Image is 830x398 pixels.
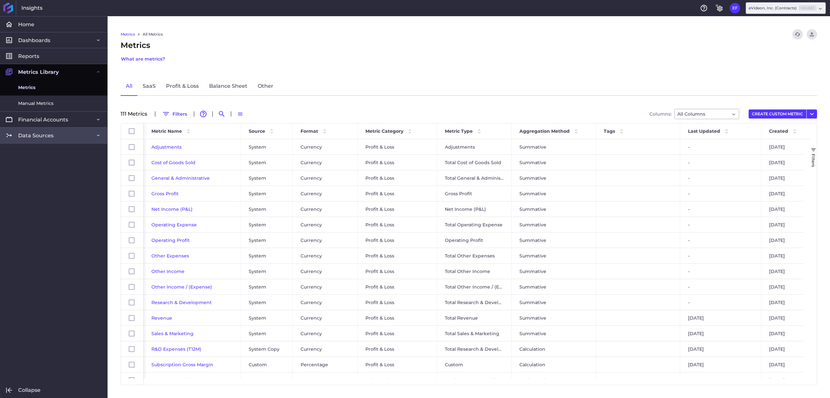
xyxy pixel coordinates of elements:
[293,279,358,294] div: Currency
[437,139,512,154] div: Adjustments
[121,310,144,326] div: Press SPACE to select this row.
[151,331,194,336] a: Sales & Marketing
[680,372,761,388] div: -
[121,201,144,217] div: Press SPACE to select this row.
[358,186,437,201] div: Profit & Loss
[730,3,740,13] button: User Menu
[151,362,213,368] span: Subscription Gross Margin
[293,326,358,341] div: Currency
[293,155,358,170] div: Currency
[519,128,570,134] span: Aggregation Method
[437,341,512,357] div: Total Research & Development
[680,357,761,372] div: [DATE]
[512,295,596,310] div: Summative
[437,217,512,232] div: Total Operating Expense
[121,31,135,37] a: Metrics
[437,233,512,248] div: Operating Profit
[151,268,184,274] a: Other Income
[437,326,512,341] div: Total Sales & Marketing
[358,357,437,372] div: Profit & Loss
[293,201,358,217] div: Currency
[18,53,39,60] span: Reports
[151,300,212,305] a: Research & Development
[151,237,190,243] a: Operating Profit
[512,186,596,201] div: Summative
[293,217,358,232] div: Currency
[151,128,182,134] span: Metric Name
[512,264,596,279] div: Summative
[811,154,816,167] span: Filters
[151,253,189,259] a: Other Expenses
[680,233,761,248] div: -
[749,5,816,11] div: eVideon, Inc. (Contracts)
[151,315,172,321] span: Revenue
[512,310,596,325] div: Summative
[121,279,144,295] div: Press SPACE to select this row.
[358,217,437,232] div: Profit & Loss
[358,139,437,154] div: Profit & Loss
[18,69,59,75] span: Metrics Library
[680,217,761,232] div: -
[799,6,816,10] ins: Member
[293,341,358,357] div: Currency
[358,233,437,248] div: Profit & Loss
[445,128,473,134] span: Metric Type
[680,139,761,154] div: -
[253,77,279,96] a: Other
[249,128,265,134] span: Source
[437,264,512,279] div: Total Other Income
[151,222,197,228] a: Operating Expense
[512,372,596,388] div: Ending Balance
[18,132,53,139] span: Data Sources
[680,248,761,263] div: -
[677,110,705,118] span: All Columns
[241,139,293,154] div: System
[241,201,293,217] div: System
[121,248,144,264] div: Press SPACE to select this row.
[217,109,227,119] button: Search by
[18,37,50,44] span: Dashboards
[241,295,293,310] div: System
[365,128,403,134] span: Metric Category
[680,295,761,310] div: -
[604,128,615,134] span: Tags
[161,77,204,96] a: Profit & Loss
[749,109,806,119] button: CREATE CUSTOM METRIC
[512,217,596,232] div: Summative
[151,191,179,197] span: Gross Profit
[151,144,182,150] a: Adjustments
[680,264,761,279] div: -
[151,160,196,165] a: Cost of Goods Sold
[151,206,193,212] span: Net Income (P&L)
[143,31,163,37] a: All Metrics
[437,357,512,372] div: Custom
[241,186,293,201] div: System
[151,284,212,290] span: Other Income / (Expense)
[241,326,293,341] div: System
[121,217,144,233] div: Press SPACE to select this row.
[512,170,596,186] div: Summative
[358,170,437,186] div: Profit & Loss
[293,139,358,154] div: Currency
[151,377,193,383] span: Accounts Payable
[358,201,437,217] div: Profit & Loss
[121,170,144,186] div: Press SPACE to select this row.
[121,139,144,155] div: Press SPACE to select this row.
[151,175,210,181] span: General & Administrative
[437,248,512,263] div: Total Other Expenses
[437,310,512,325] div: Total Revenue
[680,341,761,357] div: [DATE]
[18,116,68,123] span: Financial Accounts
[121,326,144,341] div: Press SPACE to select this row.
[121,111,151,117] div: 111 Metric s
[241,233,293,248] div: System
[18,84,35,91] span: Metrics
[512,201,596,217] div: Summative
[293,248,358,263] div: Currency
[121,357,144,372] div: Press SPACE to select this row.
[241,264,293,279] div: System
[241,357,293,372] div: Custom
